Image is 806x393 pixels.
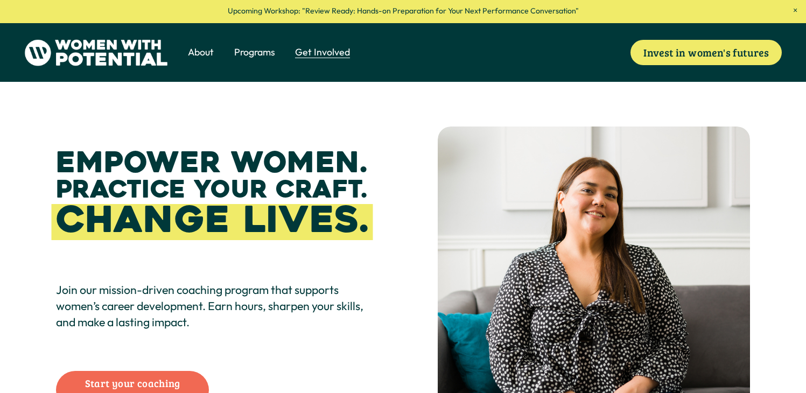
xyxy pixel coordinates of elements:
h1: Empower Women. [56,149,367,178]
p: Join our mission-driven coaching program that supports women’s career development. Earn hours, sh... [56,282,368,331]
span: Get Involved [295,46,350,59]
a: folder dropdown [234,45,275,60]
span: About [188,46,214,59]
img: Women With Potential [24,39,168,66]
a: Invest in women's futures [630,40,782,65]
h1: Practice Your Craft. [56,178,367,202]
a: folder dropdown [295,45,350,60]
span: Programs [234,46,275,59]
a: folder dropdown [188,45,214,60]
span: Change Lives. [56,196,369,243]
